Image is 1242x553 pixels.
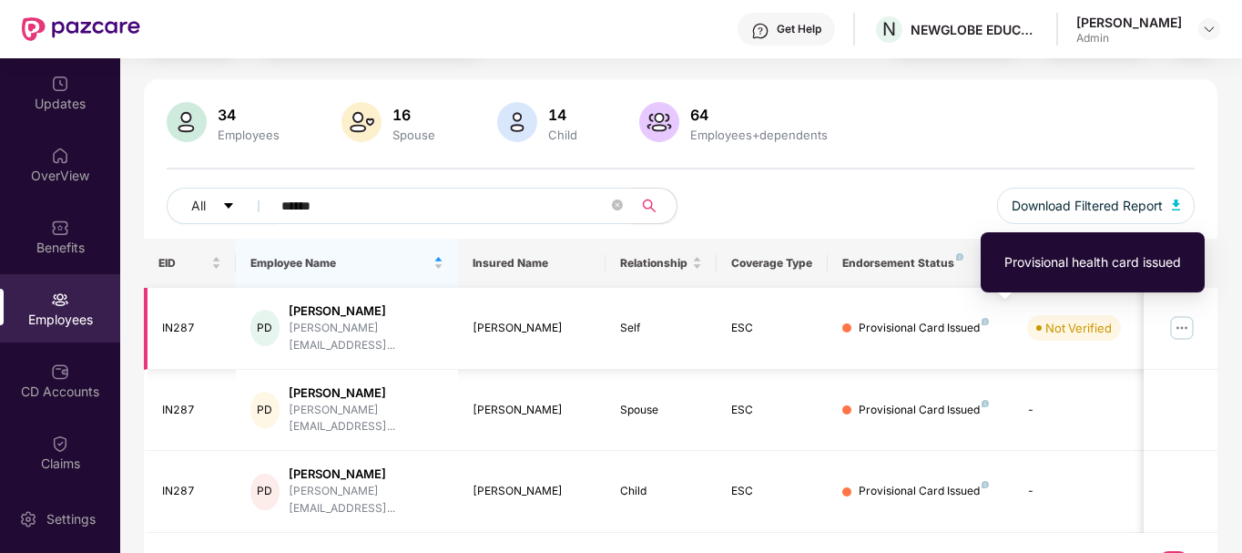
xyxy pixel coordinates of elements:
img: svg+xml;base64,PHN2ZyBpZD0iRHJvcGRvd24tMzJ4MzIiIHhtbG5zPSJodHRwOi8vd3d3LnczLm9yZy8yMDAwL3N2ZyIgd2... [1202,22,1217,36]
span: close-circle [612,200,623,210]
img: svg+xml;base64,PHN2ZyB4bWxucz0iaHR0cDovL3d3dy53My5vcmcvMjAwMC9zdmciIHdpZHRoPSI4IiBoZWlnaHQ9IjgiIH... [956,253,963,261]
div: PD [250,474,280,510]
div: [PERSON_NAME] [473,402,592,419]
div: IN287 [162,483,222,500]
div: ESC [731,402,813,419]
div: [PERSON_NAME] [289,466,443,483]
div: 34 [214,106,283,124]
img: svg+xml;base64,PHN2ZyBpZD0iU2V0dGluZy0yMHgyMCIgeG1sbnM9Imh0dHA6Ly93d3cudzMub3JnLzIwMDAvc3ZnIiB3aW... [19,510,37,528]
div: Employees+dependents [687,128,831,142]
span: close-circle [612,198,623,215]
th: Relationship [606,239,717,288]
div: [PERSON_NAME] [473,320,592,337]
div: Get Help [777,22,821,36]
div: Child [620,483,702,500]
img: svg+xml;base64,PHN2ZyB4bWxucz0iaHR0cDovL3d3dy53My5vcmcvMjAwMC9zdmciIHhtbG5zOnhsaW5rPSJodHRwOi8vd3... [341,102,382,142]
div: Spouse [620,402,702,419]
span: N [882,18,896,40]
div: IN287 [162,402,222,419]
img: svg+xml;base64,PHN2ZyBpZD0iQ2xhaW0iIHhtbG5zPSJodHRwOi8vd3d3LnczLm9yZy8yMDAwL3N2ZyIgd2lkdGg9IjIwIi... [51,435,69,453]
span: Employee Name [250,256,430,271]
img: svg+xml;base64,PHN2ZyBpZD0iSGVscC0zMngzMiIgeG1sbnM9Imh0dHA6Ly93d3cudzMub3JnLzIwMDAvc3ZnIiB3aWR0aD... [751,22,769,40]
img: svg+xml;base64,PHN2ZyB4bWxucz0iaHR0cDovL3d3dy53My5vcmcvMjAwMC9zdmciIHhtbG5zOnhsaW5rPSJodHRwOi8vd3... [497,102,537,142]
td: - [1013,370,1142,452]
div: Employees [214,128,283,142]
div: [PERSON_NAME][EMAIL_ADDRESS]... [289,320,443,354]
img: svg+xml;base64,PHN2ZyB4bWxucz0iaHR0cDovL3d3dy53My5vcmcvMjAwMC9zdmciIHhtbG5zOnhsaW5rPSJodHRwOi8vd3... [167,102,207,142]
div: [PERSON_NAME] [1076,14,1182,31]
div: [PERSON_NAME][EMAIL_ADDRESS]... [289,483,443,517]
img: svg+xml;base64,PHN2ZyB4bWxucz0iaHR0cDovL3d3dy53My5vcmcvMjAwMC9zdmciIHdpZHRoPSI4IiBoZWlnaHQ9IjgiIH... [982,400,989,407]
button: Allcaret-down [167,188,278,224]
div: Not Verified [1045,319,1112,337]
th: EID [144,239,237,288]
td: - [1013,451,1142,533]
img: svg+xml;base64,PHN2ZyB4bWxucz0iaHR0cDovL3d3dy53My5vcmcvMjAwMC9zdmciIHdpZHRoPSI4IiBoZWlnaHQ9IjgiIH... [982,318,989,325]
div: ESC [731,483,813,500]
span: search [632,199,667,213]
div: Provisional Card Issued [859,402,989,419]
div: Child [545,128,581,142]
img: svg+xml;base64,PHN2ZyBpZD0iRW1wbG95ZWVzIiB4bWxucz0iaHR0cDovL3d3dy53My5vcmcvMjAwMC9zdmciIHdpZHRoPS... [51,291,69,309]
span: caret-down [222,200,235,214]
img: svg+xml;base64,PHN2ZyB4bWxucz0iaHR0cDovL3d3dy53My5vcmcvMjAwMC9zdmciIHhtbG5zOnhsaW5rPSJodHRwOi8vd3... [639,102,679,142]
img: svg+xml;base64,PHN2ZyB4bWxucz0iaHR0cDovL3d3dy53My5vcmcvMjAwMC9zdmciIHhtbG5zOnhsaW5rPSJodHRwOi8vd3... [1172,200,1181,210]
div: [PERSON_NAME] [289,384,443,402]
div: 14 [545,106,581,124]
div: PD [250,392,280,428]
span: Download Filtered Report [1012,196,1163,216]
div: PD [250,310,280,346]
img: manageButton [1167,313,1196,343]
div: ESC [731,320,813,337]
div: [PERSON_NAME][EMAIL_ADDRESS]... [289,402,443,436]
img: svg+xml;base64,PHN2ZyBpZD0iSG9tZSIgeG1sbnM9Imh0dHA6Ly93d3cudzMub3JnLzIwMDAvc3ZnIiB3aWR0aD0iMjAiIG... [51,147,69,165]
img: svg+xml;base64,PHN2ZyBpZD0iQ0RfQWNjb3VudHMiIGRhdGEtbmFtZT0iQ0QgQWNjb3VudHMiIHhtbG5zPSJodHRwOi8vd3... [51,363,69,381]
div: [PERSON_NAME] [289,302,443,320]
div: Admin [1076,31,1182,46]
th: Insured Name [458,239,606,288]
th: Coverage Type [717,239,828,288]
span: Relationship [620,256,688,271]
div: Spouse [389,128,439,142]
img: svg+xml;base64,PHN2ZyBpZD0iVXBkYXRlZCIgeG1sbnM9Imh0dHA6Ly93d3cudzMub3JnLzIwMDAvc3ZnIiB3aWR0aD0iMj... [51,75,69,93]
div: IN287 [162,320,222,337]
img: New Pazcare Logo [22,17,140,41]
div: Endorsement Status [842,256,998,271]
div: Self [620,320,702,337]
button: Download Filtered Report [997,188,1196,224]
div: NEWGLOBE EDUCATION SERVICES INDIA LLP [911,21,1038,38]
div: Settings [41,510,101,528]
div: 16 [389,106,439,124]
div: Provisional health card issued [1004,252,1181,272]
img: svg+xml;base64,PHN2ZyB4bWxucz0iaHR0cDovL3d3dy53My5vcmcvMjAwMC9zdmciIHdpZHRoPSI4IiBoZWlnaHQ9IjgiIH... [982,481,989,488]
div: 64 [687,106,831,124]
span: EID [158,256,209,271]
button: search [632,188,677,224]
img: svg+xml;base64,PHN2ZyBpZD0iQmVuZWZpdHMiIHhtbG5zPSJodHRwOi8vd3d3LnczLm9yZy8yMDAwL3N2ZyIgd2lkdGg9Ij... [51,219,69,237]
div: Provisional Card Issued [859,320,989,337]
span: All [191,196,206,216]
div: Provisional Card Issued [859,483,989,500]
div: [PERSON_NAME] [473,483,592,500]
